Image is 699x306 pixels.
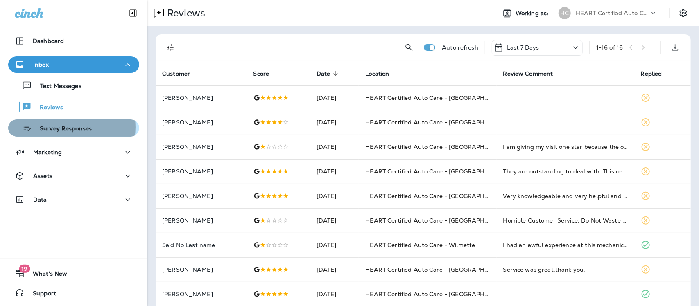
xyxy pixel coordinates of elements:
[25,290,56,300] span: Support
[596,44,623,51] div: 1 - 16 of 16
[33,173,52,179] p: Assets
[576,10,649,16] p: HEART Certified Auto Care
[8,191,139,208] button: Data
[162,193,240,199] p: [PERSON_NAME]
[516,10,550,17] span: Working as:
[310,257,359,282] td: [DATE]
[641,70,673,77] span: Replied
[162,119,240,126] p: [PERSON_NAME]
[32,104,63,112] p: Reviews
[365,192,512,200] span: HEART Certified Auto Care - [GEOGRAPHIC_DATA]
[8,56,139,73] button: Inbox
[503,143,628,151] div: I am giving my visit one star because the office receptionist is great. However my experience wit...
[641,70,662,77] span: Replied
[365,94,512,101] span: HEART Certified Auto Care - [GEOGRAPHIC_DATA]
[19,265,30,273] span: 19
[33,61,49,68] p: Inbox
[33,38,64,44] p: Dashboard
[162,144,240,150] p: [PERSON_NAME]
[503,192,628,200] div: Very knowledgeable and very helpful and kind
[162,70,190,77] span: Customer
[310,208,359,233] td: [DATE]
[33,196,47,203] p: Data
[503,241,628,249] div: I had an awful experience at this mechanic shop when I came in with an urgent problem. My car was...
[162,94,240,101] p: [PERSON_NAME]
[310,233,359,257] td: [DATE]
[8,77,139,94] button: Text Messages
[122,5,145,21] button: Collapse Sidebar
[310,159,359,184] td: [DATE]
[676,6,691,20] button: Settings
[162,242,240,248] p: Said No Last name
[8,168,139,184] button: Assets
[401,39,417,56] button: Search Reviews
[503,216,628,225] div: Horrible Customer Service. Do Not Waste your time or $$ here. I remember them being scammers and ...
[365,70,389,77] span: Location
[317,70,341,77] span: Date
[8,285,139,301] button: Support
[365,217,512,224] span: HEART Certified Auto Care - [GEOGRAPHIC_DATA]
[365,119,512,126] span: HEART Certified Auto Care - [GEOGRAPHIC_DATA]
[667,39,683,56] button: Export as CSV
[365,241,475,249] span: HEART Certified Auto Care - Wilmette
[32,83,81,90] p: Text Messages
[253,70,269,77] span: Score
[33,149,62,155] p: Marketing
[365,266,512,273] span: HEART Certified Auto Care - [GEOGRAPHIC_DATA]
[310,110,359,135] td: [DATE]
[162,217,240,224] p: [PERSON_NAME]
[8,98,139,115] button: Reviews
[162,168,240,175] p: [PERSON_NAME]
[559,7,571,19] div: HC
[162,291,240,297] p: [PERSON_NAME]
[8,119,139,137] button: Survey Responses
[162,70,201,77] span: Customer
[365,70,400,77] span: Location
[164,7,205,19] p: Reviews
[317,70,330,77] span: Date
[253,70,280,77] span: Score
[8,265,139,282] button: 19What's New
[365,290,512,298] span: HEART Certified Auto Care - [GEOGRAPHIC_DATA]
[32,125,92,133] p: Survey Responses
[310,184,359,208] td: [DATE]
[365,143,512,151] span: HEART Certified Auto Care - [GEOGRAPHIC_DATA]
[310,135,359,159] td: [DATE]
[310,85,359,110] td: [DATE]
[8,144,139,160] button: Marketing
[365,168,512,175] span: HEART Certified Auto Care - [GEOGRAPHIC_DATA]
[503,167,628,175] div: They are outstanding to deal with. This reminds of the old time honest and trustworthy auto speci...
[503,265,628,274] div: Service was great.thank you.
[507,44,539,51] p: Last 7 Days
[25,270,67,280] span: What's New
[162,266,240,273] p: [PERSON_NAME]
[503,70,564,77] span: Review Comment
[442,44,478,51] p: Auto refresh
[8,33,139,49] button: Dashboard
[503,70,553,77] span: Review Comment
[162,39,179,56] button: Filters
